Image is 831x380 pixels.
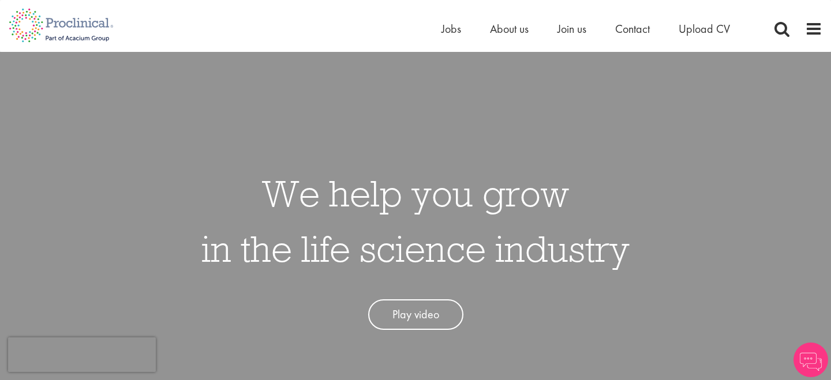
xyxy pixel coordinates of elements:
[615,21,650,36] a: Contact
[201,165,630,276] h1: We help you grow in the life science industry
[557,21,586,36] a: Join us
[441,21,461,36] a: Jobs
[368,299,463,330] a: Play video
[679,21,730,36] a: Upload CV
[490,21,529,36] a: About us
[793,343,828,377] img: Chatbot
